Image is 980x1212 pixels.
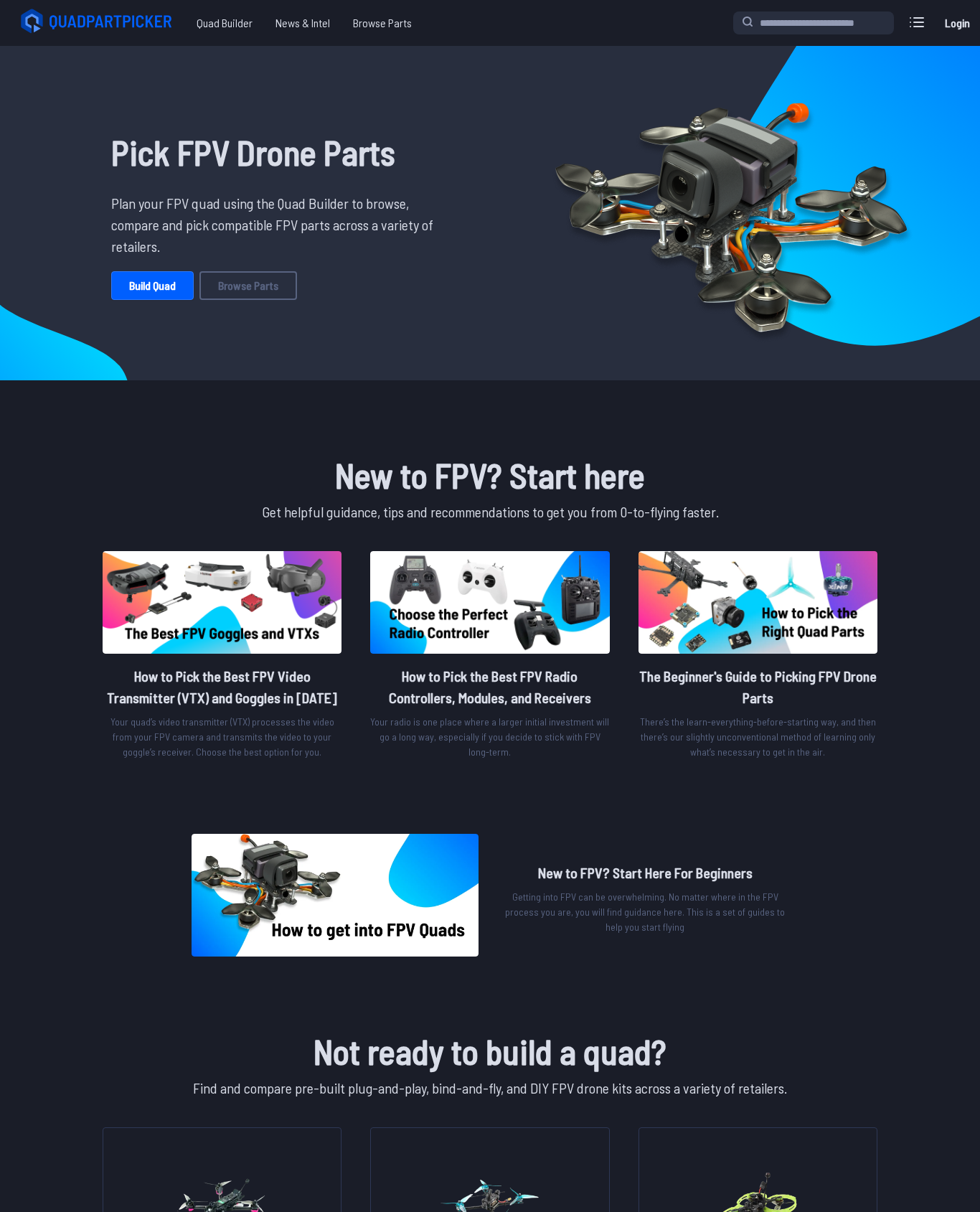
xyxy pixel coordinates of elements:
[370,551,609,654] img: image of post
[370,714,609,759] p: Your radio is one place where a larger initial investment will go a long way, especially if you d...
[103,714,341,759] p: Your quad’s video transmitter (VTX) processes the video from your FPV camera and transmits the vi...
[100,1025,880,1077] h1: Not ready to build a quad?
[341,9,423,37] a: Browse Parts
[639,551,877,765] a: image of postThe Beginner's Guide to Picking FPV Drone PartsThere’s the learn-everything-before-s...
[370,551,609,765] a: image of postHow to Pick the Best FPV Radio Controllers, Modules, and ReceiversYour radio is one ...
[111,126,444,178] h1: Pick FPV Drone Parts
[111,192,444,257] p: Plan your FPV quad using the Quad Builder to browse, compare and pick compatible FPV parts across...
[264,9,341,37] a: News & Intel
[185,9,264,37] a: Quad Builder
[639,665,877,708] h2: The Beginner's Guide to Picking FPV Drone Parts
[524,70,938,357] img: Quadcopter
[199,271,297,300] a: Browse Parts
[501,889,788,934] p: Getting into FPV can be overwhelming. No matter where in the FPV process you are, you will find g...
[192,834,479,957] img: image of post
[103,551,341,654] img: image of post
[639,551,877,654] img: image of post
[501,862,788,883] h2: New to FPV? Start Here For Beginners
[103,665,341,708] h2: How to Pick the Best FPV Video Transmitter (VTX) and Goggles in [DATE]
[100,449,880,501] h1: New to FPV? Start here
[192,834,788,957] a: image of postNew to FPV? Start Here For BeginnersGetting into FPV can be overwhelming. No matter ...
[100,501,880,522] p: Get helpful guidance, tips and recommendations to get you from 0-to-flying faster.
[100,1077,880,1099] p: Find and compare pre-built plug-and-play, bind-and-fly, and DIY FPV drone kits across a variety o...
[639,714,877,759] p: There’s the learn-everything-before-starting way, and then there’s our slightly unconventional me...
[111,271,194,300] a: Build Quad
[370,665,609,708] h2: How to Pick the Best FPV Radio Controllers, Modules, and Receivers
[103,551,341,765] a: image of postHow to Pick the Best FPV Video Transmitter (VTX) and Goggles in [DATE]Your quad’s vi...
[940,9,974,37] a: Login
